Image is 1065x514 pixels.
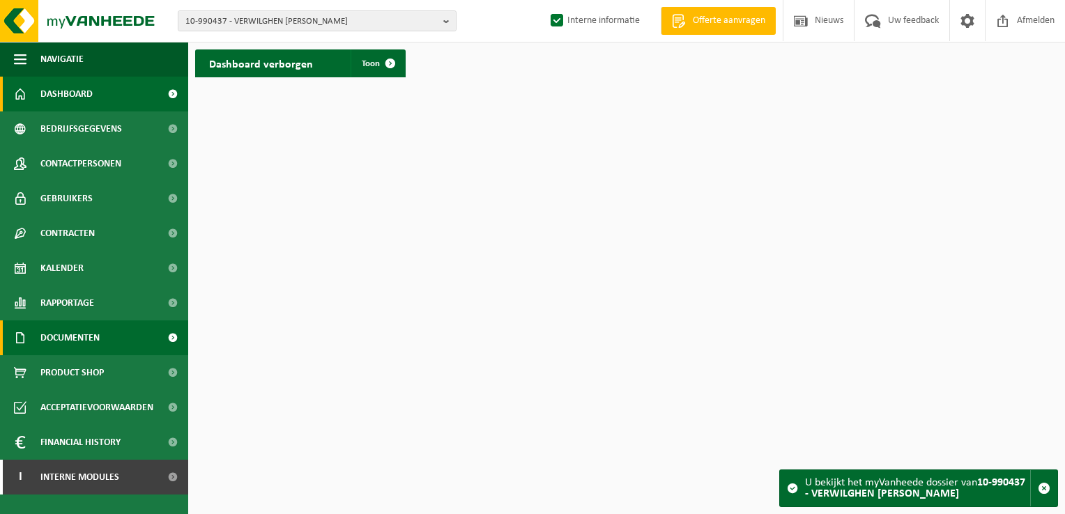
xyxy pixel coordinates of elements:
span: Offerte aanvragen [689,14,769,28]
span: Contracten [40,216,95,251]
span: Contactpersonen [40,146,121,181]
span: Kalender [40,251,84,286]
span: I [14,460,26,494]
h2: Dashboard verborgen [195,49,327,77]
span: Navigatie [40,42,84,77]
span: 10-990437 - VERWILGHEN [PERSON_NAME] [185,11,438,32]
span: Interne modules [40,460,119,494]
span: Rapportage [40,286,94,320]
button: 10-990437 - VERWILGHEN [PERSON_NAME] [178,10,457,31]
span: Gebruikers [40,181,93,216]
span: Documenten [40,320,100,355]
span: Acceptatievoorwaarden [40,390,153,425]
span: Financial History [40,425,121,460]
span: Dashboard [40,77,93,111]
a: Offerte aanvragen [661,7,776,35]
div: U bekijkt het myVanheede dossier van [805,470,1030,506]
a: Toon [351,49,404,77]
strong: 10-990437 - VERWILGHEN [PERSON_NAME] [805,477,1025,499]
span: Bedrijfsgegevens [40,111,122,146]
span: Product Shop [40,355,104,390]
span: Toon [362,59,380,68]
label: Interne informatie [548,10,640,31]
